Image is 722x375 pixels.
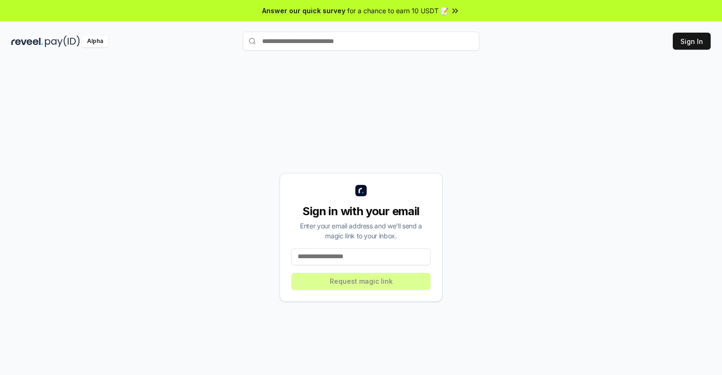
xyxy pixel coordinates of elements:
[347,6,449,16] span: for a chance to earn 10 USDT 📝
[291,204,431,219] div: Sign in with your email
[673,33,711,50] button: Sign In
[11,35,43,47] img: reveel_dark
[45,35,80,47] img: pay_id
[82,35,108,47] div: Alpha
[262,6,345,16] span: Answer our quick survey
[291,221,431,241] div: Enter your email address and we’ll send a magic link to your inbox.
[355,185,367,196] img: logo_small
